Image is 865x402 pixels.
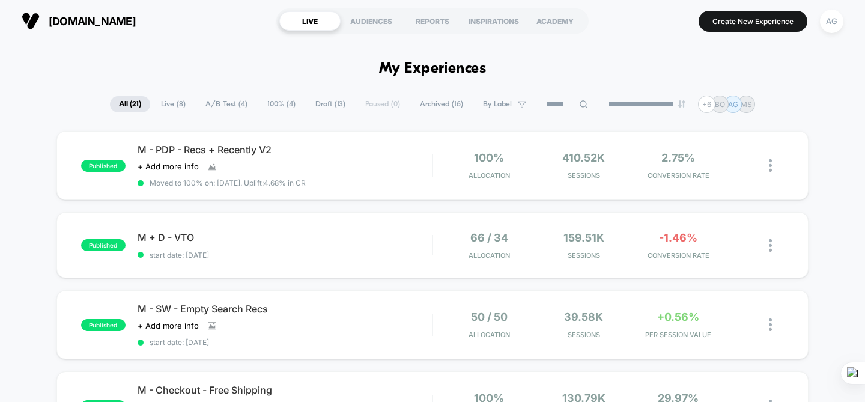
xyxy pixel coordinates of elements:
span: Sessions [539,251,628,260]
span: By Label [483,100,512,109]
span: Allocation [469,171,510,180]
span: +0.56% [657,311,699,323]
span: Sessions [539,171,628,180]
img: close [769,318,772,331]
div: REPORTS [402,11,463,31]
div: INSPIRATIONS [463,11,524,31]
span: 39.58k [564,311,603,323]
div: AG [820,10,843,33]
p: MS [741,100,752,109]
span: CONVERSION RATE [634,171,723,180]
span: published [81,239,126,251]
button: Create New Experience [699,11,807,32]
span: CONVERSION RATE [634,251,723,260]
p: AG [728,100,738,109]
button: AG [816,9,847,34]
h1: My Experiences [379,60,487,78]
span: Live ( 8 ) [152,96,195,112]
span: Moved to 100% on: [DATE] . Uplift: 4.68% in CR [150,178,306,187]
span: published [81,319,126,331]
span: M + D - VTO [138,231,432,243]
span: start date: [DATE] [138,338,432,347]
span: M - PDP - Recs + Recently V2 [138,144,432,156]
img: Visually logo [22,12,40,30]
span: Allocation [469,251,510,260]
span: 66 / 34 [470,231,508,244]
img: close [769,159,772,172]
div: + 6 [698,96,715,113]
span: [DOMAIN_NAME] [49,15,136,28]
span: 159.51k [563,231,604,244]
span: PER SESSION VALUE [634,330,723,339]
span: 2.75% [661,151,695,164]
span: + Add more info [138,321,199,330]
span: All ( 21 ) [110,96,150,112]
img: end [678,100,685,108]
span: 100% [474,151,504,164]
span: 100% ( 4 ) [258,96,305,112]
div: LIVE [279,11,341,31]
span: + Add more info [138,162,199,171]
div: AUDIENCES [341,11,402,31]
span: A/B Test ( 4 ) [196,96,256,112]
span: Draft ( 13 ) [306,96,354,112]
span: 410.52k [562,151,605,164]
span: 50 / 50 [471,311,508,323]
span: M - SW - Empty Search Recs [138,303,432,315]
span: start date: [DATE] [138,251,432,260]
span: Archived ( 16 ) [411,96,472,112]
p: BO [715,100,725,109]
img: close [769,239,772,252]
span: M - Checkout - Free Shipping [138,384,432,396]
span: published [81,160,126,172]
button: [DOMAIN_NAME] [18,11,139,31]
span: -1.46% [659,231,697,244]
div: ACADEMY [524,11,586,31]
span: Allocation [469,330,510,339]
span: Sessions [539,330,628,339]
